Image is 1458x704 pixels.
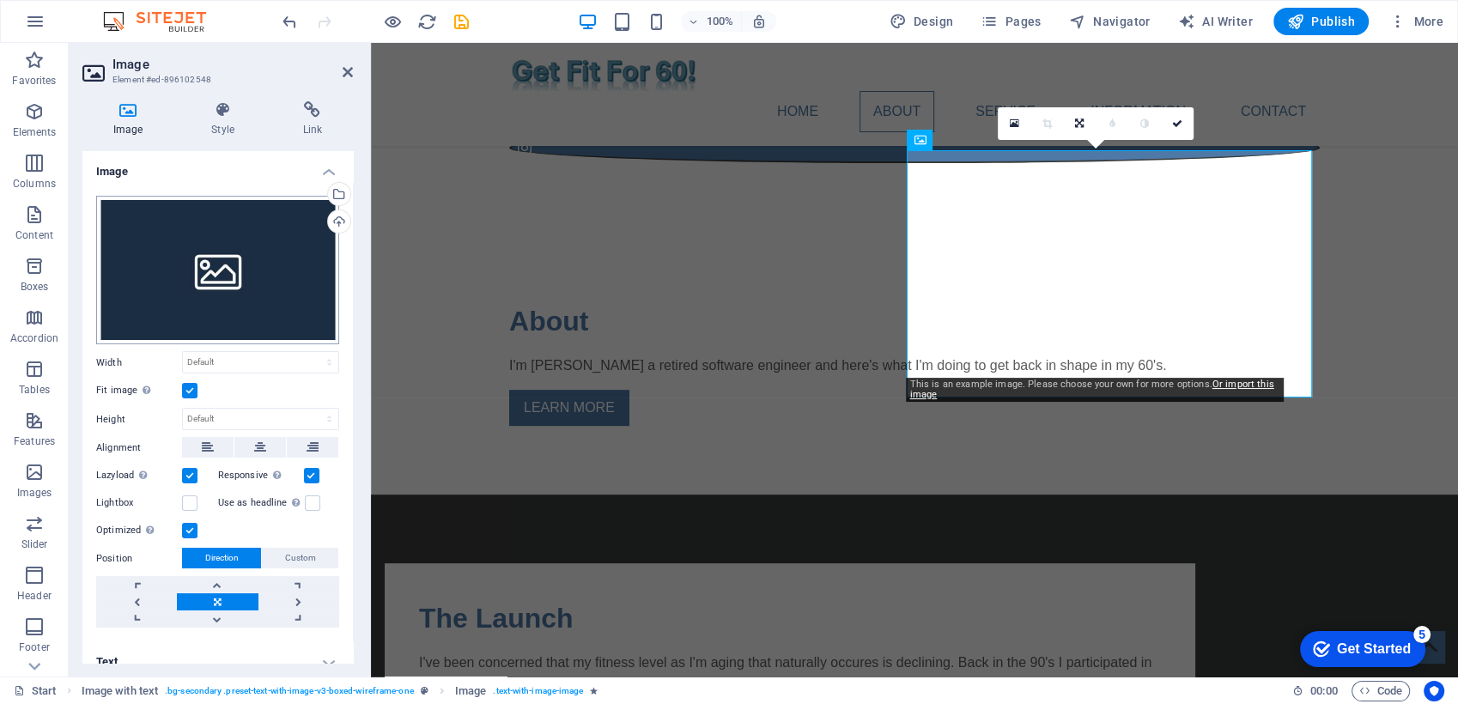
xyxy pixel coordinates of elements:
[590,686,598,695] i: Element contains an animation
[96,465,182,486] label: Lazyload
[96,196,339,345] div: img-small.jpg
[1359,681,1402,701] span: Code
[451,11,471,32] button: save
[974,8,1048,35] button: Pages
[1389,13,1443,30] span: More
[1292,681,1338,701] h6: Session time
[180,101,271,137] h4: Style
[96,493,182,513] label: Lightbox
[890,13,954,30] span: Design
[452,12,471,32] i: Save (Ctrl+S)
[1171,8,1260,35] button: AI Writer
[13,125,57,139] p: Elements
[96,358,182,367] label: Width
[417,12,437,32] i: Reload page
[1096,107,1128,140] a: Blur
[182,548,261,568] button: Direction
[96,549,182,569] label: Position
[681,11,742,32] button: 100%
[17,589,52,603] p: Header
[1352,681,1410,701] button: Code
[493,681,583,701] span: . text-with-image-image
[909,379,1273,400] a: Or import this image
[416,11,437,32] button: reload
[19,640,50,654] p: Footer
[1310,681,1337,701] span: 00 00
[12,74,56,88] p: Favorites
[1128,107,1161,140] a: Greyscale
[82,641,353,683] h4: Text
[279,11,300,32] button: undo
[1161,107,1194,140] a: Confirm ( Ctrl ⏎ )
[82,681,598,701] nav: breadcrumb
[1062,8,1157,35] button: Navigator
[1382,8,1450,35] button: More
[707,11,734,32] h6: 100%
[205,548,239,568] span: Direction
[981,13,1041,30] span: Pages
[1178,13,1253,30] span: AI Writer
[96,380,182,401] label: Fit image
[1030,107,1063,140] a: Crop mode
[14,434,55,448] p: Features
[15,228,53,242] p: Content
[421,686,428,695] i: This element is a customizable preset
[280,12,300,32] i: Undo: Change text (Ctrl+Z)
[17,486,52,500] p: Images
[218,493,305,513] label: Use as headline
[19,383,50,397] p: Tables
[14,9,139,45] div: Get Started 5 items remaining, 0% complete
[1424,681,1444,701] button: Usercentrics
[1063,107,1096,140] a: Change orientation
[21,280,49,294] p: Boxes
[218,465,304,486] label: Responsive
[382,11,403,32] button: Click here to leave preview mode and continue editing
[112,57,353,72] h2: Image
[262,548,338,568] button: Custom
[13,177,56,191] p: Columns
[906,378,1284,402] div: This is an example image. Please choose your own for more options.
[455,681,486,701] span: Click to select. Double-click to edit
[1273,8,1369,35] button: Publish
[998,107,1030,140] a: Select files from the file manager, stock photos, or upload file(s)
[1322,684,1325,697] span: :
[272,101,353,137] h4: Link
[883,8,961,35] div: Design (Ctrl+Alt+Y)
[127,3,144,21] div: 5
[14,681,57,701] a: Click to cancel selection. Double-click to open Pages
[751,14,767,29] i: On resize automatically adjust zoom level to fit chosen device.
[99,11,228,32] img: Editor Logo
[82,681,158,701] span: Click to select. Double-click to edit
[1069,13,1151,30] span: Navigator
[51,19,125,34] div: Get Started
[82,151,353,182] h4: Image
[96,520,182,541] label: Optimized
[21,537,48,551] p: Slider
[82,101,180,137] h4: Image
[10,331,58,345] p: Accordion
[96,438,182,458] label: Alignment
[883,8,961,35] button: Design
[112,72,319,88] h3: Element #ed-896102548
[165,681,414,701] span: . bg-secondary .preset-text-with-image-v3-boxed-wireframe-one
[96,415,182,424] label: Height
[1287,13,1355,30] span: Publish
[285,548,316,568] span: Custom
